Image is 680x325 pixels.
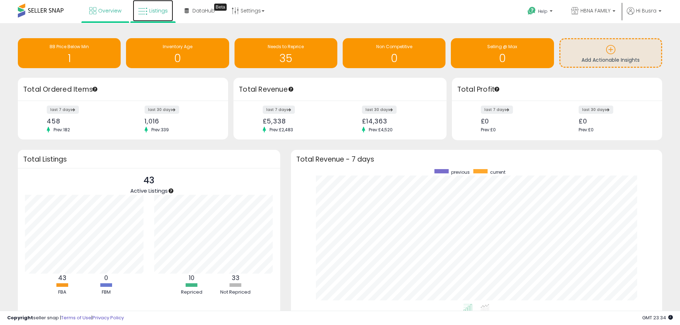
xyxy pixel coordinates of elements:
span: Prev: £2,483 [266,127,297,133]
div: seller snap | | [7,315,124,321]
div: Tooltip anchor [494,86,500,92]
div: 458 [47,117,118,125]
b: 10 [189,274,195,282]
div: Repriced [170,289,213,296]
a: Help [522,1,560,23]
span: Inventory Age [163,44,192,50]
div: £0 [481,117,552,125]
div: FBA [41,289,84,296]
div: £5,338 [263,117,335,125]
b: 43 [58,274,66,282]
div: Tooltip anchor [288,86,294,92]
a: BB Price Below Min 1 [18,38,121,68]
h1: 0 [454,52,550,64]
div: 1,016 [145,117,216,125]
span: 2025-10-6 23:34 GMT [642,314,673,321]
span: Prev: 339 [148,127,172,133]
span: Non Competitive [376,44,412,50]
a: Inventory Age 0 [126,38,229,68]
a: Hi Busra [627,7,661,23]
span: Prev: £0 [481,127,496,133]
b: 0 [104,274,108,282]
a: Privacy Policy [92,314,124,321]
p: 43 [130,174,168,187]
div: £0 [579,117,650,125]
strong: Copyright [7,314,33,321]
label: last 30 days [145,106,179,114]
span: DataHub [192,7,215,14]
h1: 35 [238,52,334,64]
h1: 0 [346,52,442,64]
span: Needs to Reprice [268,44,304,50]
h3: Total Profit [457,85,657,95]
span: Selling @ Max [487,44,517,50]
b: 33 [232,274,240,282]
span: previous [451,169,470,175]
div: Not Repriced [214,289,257,296]
div: FBM [85,289,128,296]
span: Prev: £4,520 [365,127,396,133]
a: Selling @ Max 0 [451,38,554,68]
a: Terms of Use [61,314,91,321]
div: Tooltip anchor [168,188,174,194]
span: HBNA FAMILY [580,7,610,14]
i: Get Help [527,6,536,15]
a: Add Actionable Insights [560,39,661,67]
span: current [490,169,505,175]
span: Active Listings [130,187,168,194]
div: £14,363 [362,117,434,125]
label: last 7 days [481,106,513,114]
h1: 0 [130,52,225,64]
div: Tooltip anchor [214,4,227,11]
h3: Total Ordered Items [23,85,223,95]
span: Add Actionable Insights [581,56,640,64]
span: Prev: 182 [50,127,74,133]
span: BB Price Below Min [50,44,89,50]
label: last 30 days [579,106,613,114]
h3: Total Listings [23,157,275,162]
label: last 7 days [263,106,295,114]
span: Listings [149,7,168,14]
a: Non Competitive 0 [343,38,445,68]
a: Needs to Reprice 35 [235,38,337,68]
h1: 1 [21,52,117,64]
span: Overview [98,7,121,14]
span: Prev: £0 [579,127,594,133]
span: Hi Busra [636,7,656,14]
label: last 30 days [362,106,397,114]
h3: Total Revenue - 7 days [296,157,657,162]
label: last 7 days [47,106,79,114]
span: Help [538,8,548,14]
h3: Total Revenue [239,85,441,95]
div: Tooltip anchor [92,86,98,92]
